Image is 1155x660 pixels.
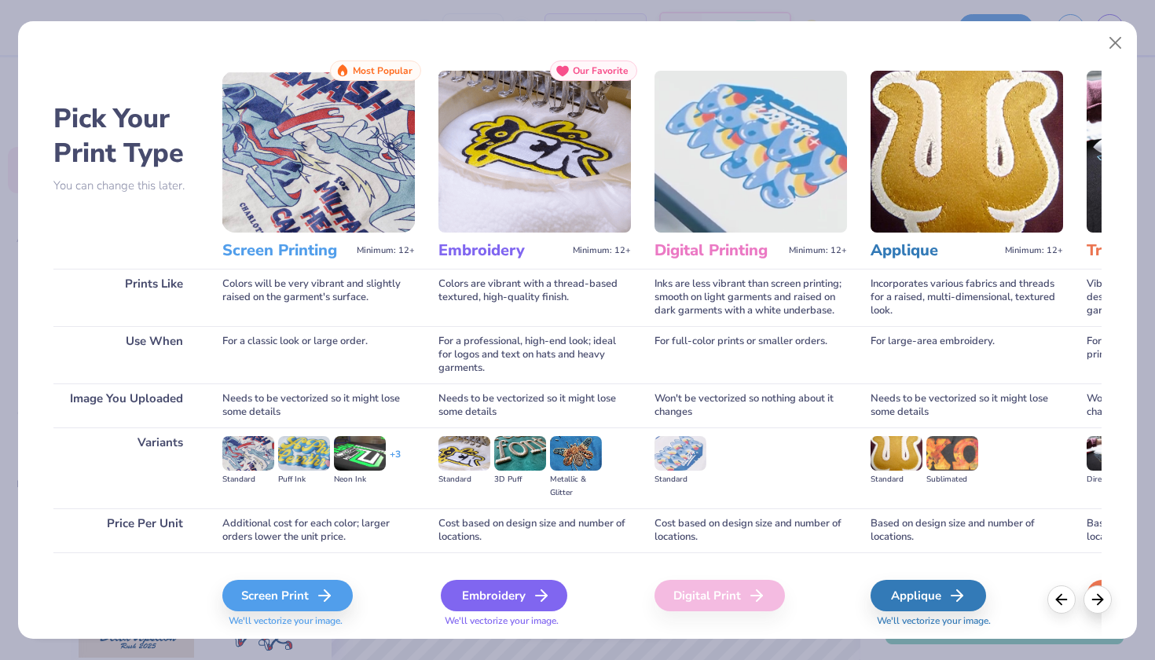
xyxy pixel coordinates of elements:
[654,71,847,233] img: Digital Printing
[438,508,631,552] div: Cost based on design size and number of locations.
[871,614,1063,628] span: We'll vectorize your image.
[654,436,706,471] img: Standard
[441,580,567,611] div: Embroidery
[494,436,546,471] img: 3D Puff
[654,473,706,486] div: Standard
[1101,28,1131,58] button: Close
[871,326,1063,383] div: For large-area embroidery.
[222,269,415,326] div: Colors will be very vibrant and slightly raised on the garment's surface.
[222,71,415,233] img: Screen Printing
[353,65,412,76] span: Most Popular
[494,473,546,486] div: 3D Puff
[573,245,631,256] span: Minimum: 12+
[550,436,602,471] img: Metallic & Glitter
[222,436,274,471] img: Standard
[53,508,199,552] div: Price Per Unit
[654,383,847,427] div: Won't be vectorized so nothing about it changes
[871,508,1063,552] div: Based on design size and number of locations.
[438,473,490,486] div: Standard
[278,473,330,486] div: Puff Ink
[222,508,415,552] div: Additional cost for each color; larger orders lower the unit price.
[1005,245,1063,256] span: Minimum: 12+
[53,427,199,508] div: Variants
[871,580,986,611] div: Applique
[334,473,386,486] div: Neon Ink
[53,101,199,170] h2: Pick Your Print Type
[654,508,847,552] div: Cost based on design size and number of locations.
[926,473,978,486] div: Sublimated
[573,65,629,76] span: Our Favorite
[438,240,566,261] h3: Embroidery
[550,473,602,500] div: Metallic & Glitter
[926,436,978,471] img: Sublimated
[222,473,274,486] div: Standard
[654,326,847,383] div: For full-color prints or smaller orders.
[222,614,415,628] span: We'll vectorize your image.
[789,245,847,256] span: Minimum: 12+
[438,71,631,233] img: Embroidery
[871,240,999,261] h3: Applique
[334,436,386,471] img: Neon Ink
[438,614,631,628] span: We'll vectorize your image.
[654,580,785,611] div: Digital Print
[222,383,415,427] div: Needs to be vectorized so it might lose some details
[222,240,350,261] h3: Screen Printing
[53,269,199,326] div: Prints Like
[438,436,490,471] img: Standard
[278,436,330,471] img: Puff Ink
[871,383,1063,427] div: Needs to be vectorized so it might lose some details
[438,326,631,383] div: For a professional, high-end look; ideal for logos and text on hats and heavy garments.
[1087,473,1138,486] div: Direct-to-film
[438,383,631,427] div: Needs to be vectorized so it might lose some details
[53,383,199,427] div: Image You Uploaded
[390,448,401,475] div: + 3
[1087,436,1138,471] img: Direct-to-film
[871,436,922,471] img: Standard
[53,179,199,192] p: You can change this later.
[654,269,847,326] div: Inks are less vibrant than screen printing; smooth on light garments and raised on dark garments ...
[871,71,1063,233] img: Applique
[222,326,415,383] div: For a classic look or large order.
[654,240,783,261] h3: Digital Printing
[53,326,199,383] div: Use When
[222,580,353,611] div: Screen Print
[357,245,415,256] span: Minimum: 12+
[871,473,922,486] div: Standard
[438,269,631,326] div: Colors are vibrant with a thread-based textured, high-quality finish.
[871,269,1063,326] div: Incorporates various fabrics and threads for a raised, multi-dimensional, textured look.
